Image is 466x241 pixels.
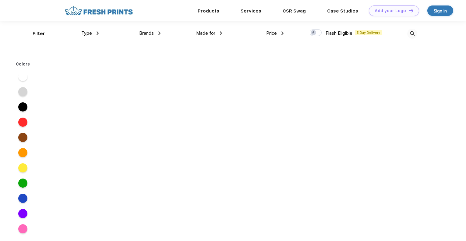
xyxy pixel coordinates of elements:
[158,31,161,35] img: dropdown.png
[33,30,45,37] div: Filter
[326,30,352,36] span: Flash Eligible
[355,30,382,35] span: 5 Day Delivery
[375,8,406,13] div: Add your Logo
[196,30,215,36] span: Made for
[198,8,219,14] a: Products
[407,29,417,39] img: desktop_search.svg
[11,61,35,67] div: Colors
[241,8,261,14] a: Services
[139,30,154,36] span: Brands
[434,7,447,14] div: Sign in
[409,9,413,12] img: DT
[281,31,284,35] img: dropdown.png
[266,30,277,36] span: Price
[81,30,92,36] span: Type
[283,8,306,14] a: CSR Swag
[97,31,99,35] img: dropdown.png
[63,5,135,16] img: fo%20logo%202.webp
[220,31,222,35] img: dropdown.png
[427,5,453,16] a: Sign in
